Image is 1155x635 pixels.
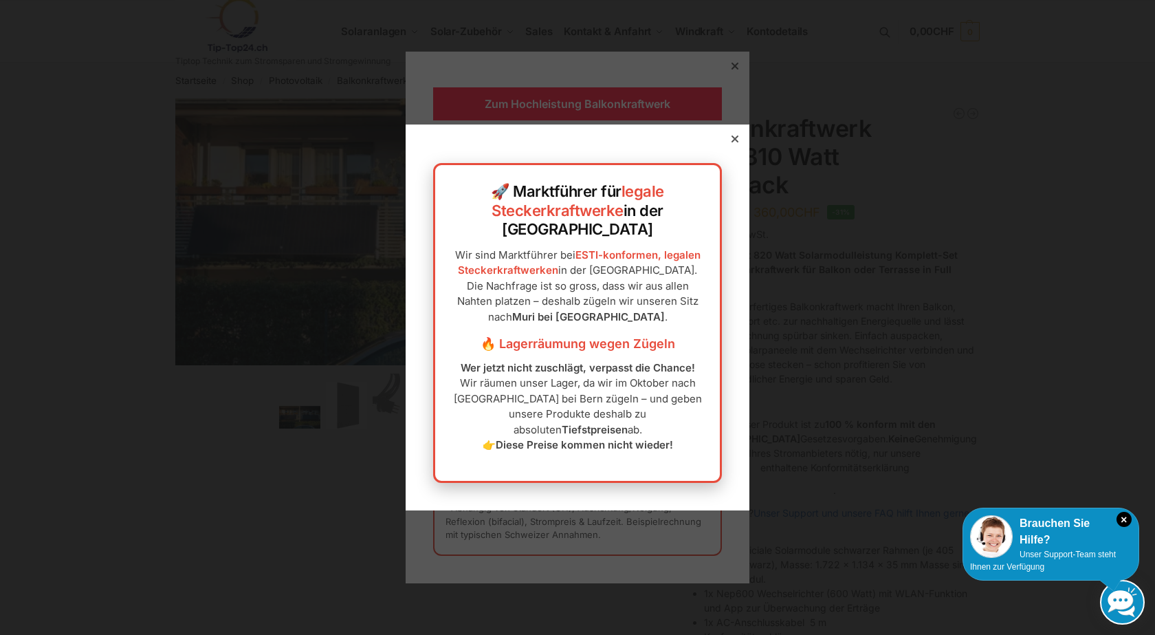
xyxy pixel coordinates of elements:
[970,550,1116,572] span: Unser Support-Team steht Ihnen zur Verfügung
[512,310,665,323] strong: Muri bei [GEOGRAPHIC_DATA]
[970,515,1132,548] div: Brauchen Sie Hilfe?
[970,515,1013,558] img: Customer service
[496,438,673,451] strong: Diese Preise kommen nicht wieder!
[449,360,706,453] p: Wir räumen unser Lager, da wir im Oktober nach [GEOGRAPHIC_DATA] bei Bern zügeln – und geben unse...
[492,182,664,219] a: legale Steckerkraftwerke
[458,248,701,277] a: ESTI-konformen, legalen Steckerkraftwerken
[449,182,706,239] h2: 🚀 Marktführer für in der [GEOGRAPHIC_DATA]
[1116,512,1132,527] i: Schließen
[449,248,706,325] p: Wir sind Marktführer bei in der [GEOGRAPHIC_DATA]. Die Nachfrage ist so gross, dass wir aus allen...
[562,423,628,436] strong: Tiefstpreisen
[461,361,695,374] strong: Wer jetzt nicht zuschlägt, verpasst die Chance!
[449,335,706,353] h3: 🔥 Lagerräumung wegen Zügeln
